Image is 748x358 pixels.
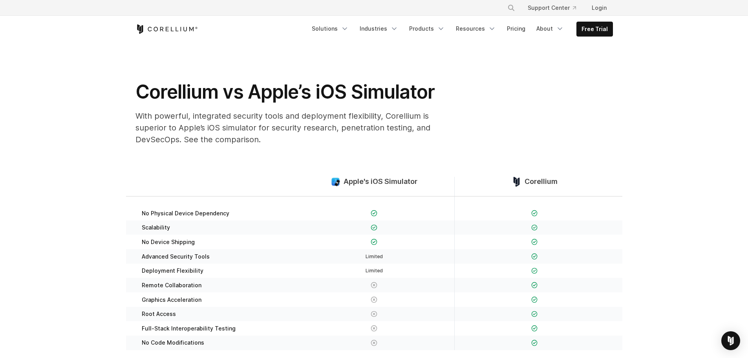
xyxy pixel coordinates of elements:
[531,325,538,332] img: Checkmark
[531,296,538,303] img: Checkmark
[371,224,377,231] img: Checkmark
[498,1,613,15] div: Navigation Menu
[142,239,195,246] span: No Device Shipping
[531,253,538,260] img: Checkmark
[531,268,538,274] img: Checkmark
[371,325,377,332] img: X
[371,296,377,303] img: X
[577,22,613,36] a: Free Trial
[531,340,538,346] img: Checkmark
[142,310,176,318] span: Root Access
[142,282,201,289] span: Remote Collaboration
[504,1,518,15] button: Search
[531,282,538,288] img: Checkmark
[142,224,170,231] span: Scalability
[142,210,229,217] span: No Physical Device Dependency
[142,253,210,260] span: Advanced Security Tools
[451,22,501,36] a: Resources
[142,296,201,303] span: Graphics Acceleration
[404,22,450,36] a: Products
[371,340,377,346] img: X
[531,311,538,318] img: Checkmark
[525,177,558,186] span: Corellium
[142,339,204,346] span: No Code Modifications
[344,177,417,186] span: Apple's iOS Simulator
[585,1,613,15] a: Login
[502,22,530,36] a: Pricing
[135,80,450,104] h1: Corellium vs Apple’s iOS Simulator
[371,239,377,245] img: Checkmark
[371,210,377,217] img: Checkmark
[366,253,383,259] span: Limited
[142,267,203,274] span: Deployment Flexibility
[142,325,236,332] span: Full-Stack Interoperability Testing
[371,311,377,318] img: X
[532,22,569,36] a: About
[721,331,740,350] div: Open Intercom Messenger
[331,177,340,187] img: compare_ios-simulator--large
[366,268,383,274] span: Limited
[135,24,198,34] a: Corellium Home
[307,22,613,37] div: Navigation Menu
[531,224,538,231] img: Checkmark
[371,282,377,288] img: X
[355,22,403,36] a: Industries
[135,110,450,145] p: With powerful, integrated security tools and deployment flexibility, Corellium is superior to App...
[531,210,538,217] img: Checkmark
[521,1,582,15] a: Support Center
[307,22,353,36] a: Solutions
[531,239,538,245] img: Checkmark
